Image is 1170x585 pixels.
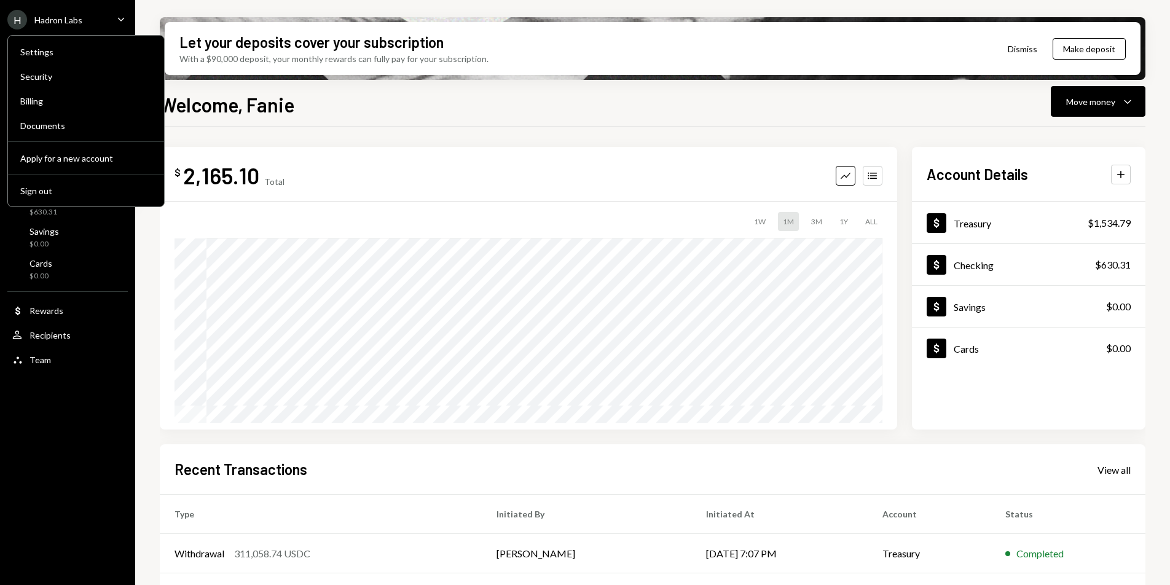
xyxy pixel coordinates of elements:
[7,348,128,371] a: Team
[868,534,990,573] td: Treasury
[29,271,52,281] div: $0.00
[20,96,152,106] div: Billing
[834,212,853,231] div: 1Y
[954,218,991,229] div: Treasury
[7,222,128,252] a: Savings$0.00
[13,90,159,112] a: Billing
[691,534,868,573] td: [DATE] 7:07 PM
[927,164,1028,184] h2: Account Details
[179,32,444,52] div: Let your deposits cover your subscription
[912,328,1145,369] a: Cards$0.00
[954,343,979,355] div: Cards
[175,459,307,479] h2: Recent Transactions
[13,147,159,170] button: Apply for a new account
[7,299,128,321] a: Rewards
[183,162,259,189] div: 2,165.10
[954,259,994,271] div: Checking
[749,212,771,231] div: 1W
[20,153,152,163] div: Apply for a new account
[13,41,159,63] a: Settings
[29,258,52,269] div: Cards
[1095,257,1131,272] div: $630.31
[1097,463,1131,476] a: View all
[29,226,59,237] div: Savings
[1066,95,1115,108] div: Move money
[234,546,310,561] div: 311,058.74 USDC
[13,65,159,87] a: Security
[691,495,868,534] th: Initiated At
[954,301,986,313] div: Savings
[806,212,827,231] div: 3M
[482,534,691,573] td: [PERSON_NAME]
[175,546,224,561] div: Withdrawal
[160,92,294,117] h1: Welcome, Fanie
[29,355,51,365] div: Team
[860,212,882,231] div: ALL
[912,202,1145,243] a: Treasury$1,534.79
[7,324,128,346] a: Recipients
[20,186,152,196] div: Sign out
[175,167,181,179] div: $
[34,15,82,25] div: Hadron Labs
[1088,216,1131,230] div: $1,534.79
[264,176,285,187] div: Total
[29,239,59,249] div: $0.00
[1053,38,1126,60] button: Make deposit
[1106,299,1131,314] div: $0.00
[992,34,1053,63] button: Dismiss
[29,330,71,340] div: Recipients
[1106,341,1131,356] div: $0.00
[1097,464,1131,476] div: View all
[29,207,66,218] div: $630.31
[482,495,691,534] th: Initiated By
[29,305,63,316] div: Rewards
[179,52,489,65] div: With a $90,000 deposit, your monthly rewards can fully pay for your subscription.
[1051,86,1145,117] button: Move money
[912,244,1145,285] a: Checking$630.31
[13,180,159,202] button: Sign out
[20,47,152,57] div: Settings
[912,286,1145,327] a: Savings$0.00
[20,71,152,82] div: Security
[778,212,799,231] div: 1M
[20,120,152,131] div: Documents
[160,495,482,534] th: Type
[868,495,990,534] th: Account
[7,10,27,29] div: H
[7,254,128,284] a: Cards$0.00
[991,495,1145,534] th: Status
[1016,546,1064,561] div: Completed
[13,114,159,136] a: Documents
